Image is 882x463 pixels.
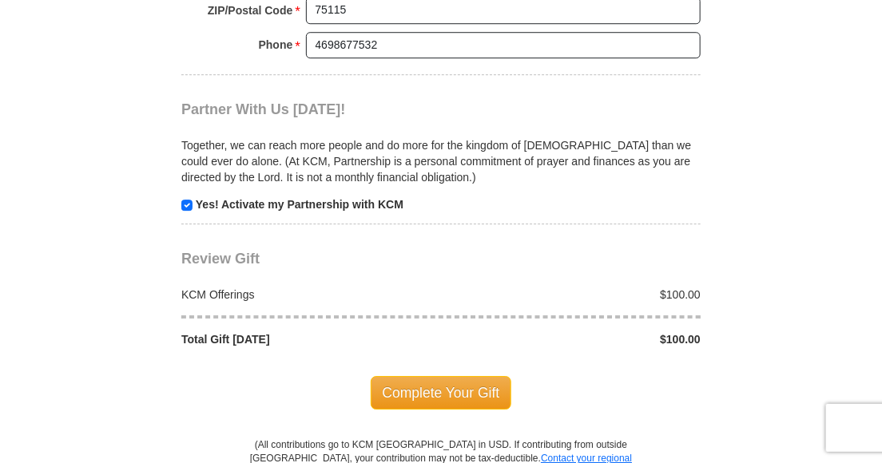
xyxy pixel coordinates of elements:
div: $100.00 [441,287,709,303]
strong: Phone [259,34,293,56]
div: Total Gift [DATE] [173,331,442,347]
div: KCM Offerings [173,287,442,303]
p: Together, we can reach more people and do more for the kingdom of [DEMOGRAPHIC_DATA] than we coul... [181,137,701,185]
span: Partner With Us [DATE]! [181,101,346,117]
span: Complete Your Gift [371,376,512,410]
span: Review Gift [181,251,260,267]
div: $100.00 [441,331,709,347]
strong: Yes! Activate my Partnership with KCM [196,198,403,211]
